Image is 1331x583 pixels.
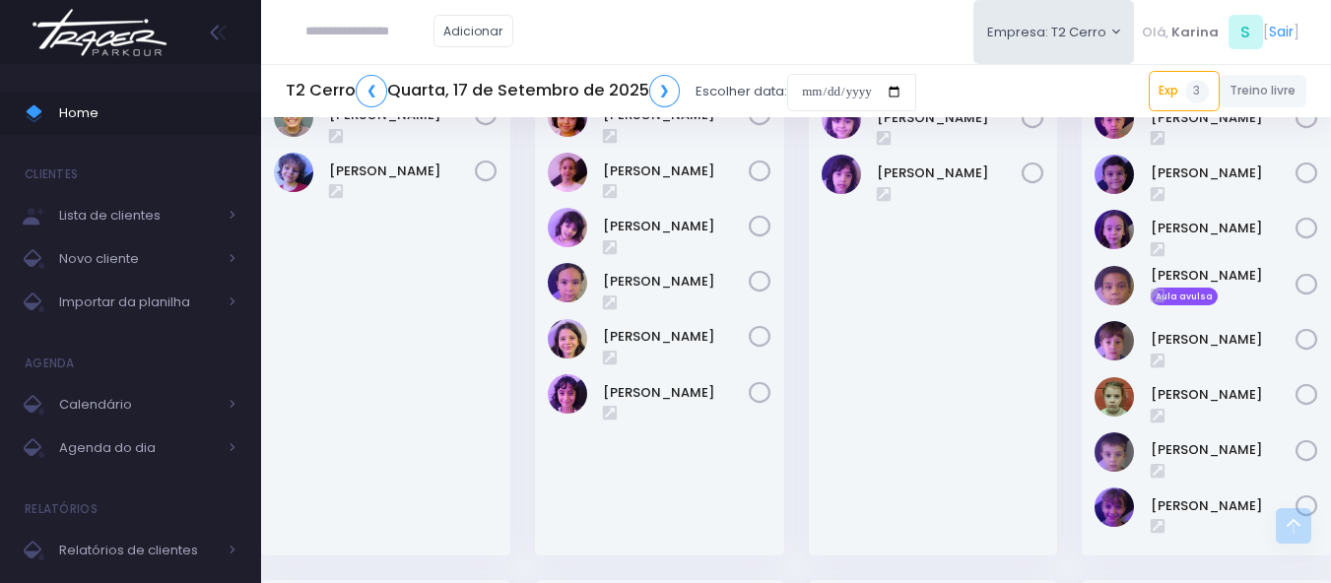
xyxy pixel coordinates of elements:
[1095,99,1134,139] img: Betina Sierra Silami
[329,162,475,181] a: [PERSON_NAME]
[1151,496,1297,516] a: [PERSON_NAME]
[59,100,236,126] span: Home
[603,272,749,291] a: [PERSON_NAME]
[59,290,217,315] span: Importar da planilha
[1151,108,1297,128] a: [PERSON_NAME]
[877,163,1023,183] a: [PERSON_NAME]
[433,15,514,47] a: Adicionar
[1151,163,1297,183] a: [PERSON_NAME]
[603,162,749,181] a: [PERSON_NAME]
[1095,155,1134,194] img: Gael Guerrero
[286,69,916,114] div: Escolher data:
[286,75,680,107] h5: T2 Cerro Quarta, 17 de Setembro de 2025
[548,208,587,247] img: Maia Enohata
[822,155,861,194] img: Tereza Sampaio
[1151,266,1297,286] a: [PERSON_NAME]
[59,203,217,228] span: Lista de clientes
[59,538,217,563] span: Relatórios de clientes
[59,246,217,272] span: Novo cliente
[25,489,98,529] h4: Relatórios
[822,99,861,139] img: Maya Leticia Chaves Silva Lima
[649,75,681,107] a: ❯
[1171,23,1219,42] span: Karina
[1151,330,1297,350] a: [PERSON_NAME]
[25,344,75,383] h4: Agenda
[548,319,587,358] img: Sofia Grellet
[1095,377,1134,417] img: Marina Garcia Ferreira
[603,383,749,403] a: [PERSON_NAME]
[1220,75,1307,107] a: Treino livre
[548,263,587,302] img: Marcela Esteves Martins
[59,392,217,418] span: Calendário
[1151,219,1297,238] a: [PERSON_NAME]
[1229,15,1263,49] span: S
[1095,487,1134,527] img: Tom Vannucchi Vazquez
[25,155,78,194] h4: Clientes
[603,217,749,236] a: [PERSON_NAME]
[1134,10,1306,54] div: [ ]
[877,108,1023,128] a: [PERSON_NAME]
[1095,210,1134,249] img: Joana Sierra Silami
[1151,288,1219,305] span: Aula avulsa
[274,153,313,192] img: Raul Bolzani
[1095,266,1134,305] img: Leonardo Garcia Mourão
[1269,22,1294,42] a: Sair
[548,153,587,192] img: Júlia Iervolino Pinheiro Ferreira
[1151,385,1297,405] a: [PERSON_NAME]
[603,327,749,347] a: [PERSON_NAME]
[1151,440,1297,460] a: [PERSON_NAME]
[1095,432,1134,472] img: Theo Zanoni Roque
[1095,321,1134,360] img: Luca Cerutti Tufano
[548,374,587,414] img: Teresa Vianna Mendes de Lima
[1149,71,1220,110] a: Exp3
[1142,23,1168,42] span: Olá,
[356,75,387,107] a: ❮
[59,435,217,461] span: Agenda do dia
[1185,80,1209,103] span: 3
